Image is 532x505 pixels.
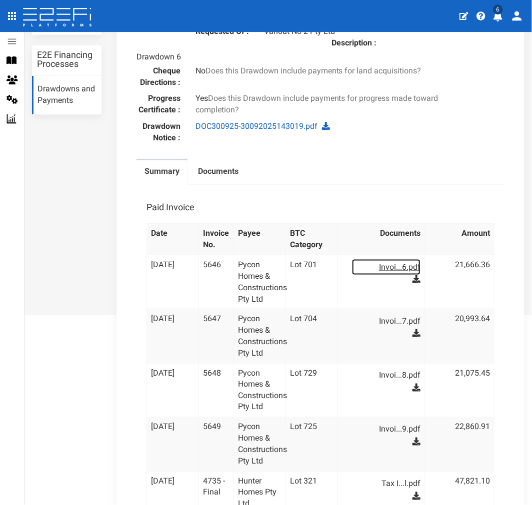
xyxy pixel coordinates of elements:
[198,166,238,177] label: Documents
[233,255,285,309] td: Pycon Homes & Constructions Pty Ltd
[121,121,188,144] label: Drawdown Notice :
[188,65,453,77] div: No
[199,418,233,472] td: 5649
[199,224,233,255] th: Invoice No.
[286,309,338,363] td: Lot 704
[188,93,453,116] div: Yes
[147,255,199,309] td: [DATE]
[121,65,188,88] label: Cheque Directions :
[205,66,421,75] span: Does this Drawdown include payments for land acquisitions?
[32,76,101,114] a: Drawdowns and Payments
[424,418,494,472] td: 22,860.91
[286,363,338,417] td: Lot 729
[286,224,338,255] th: BTC Category
[424,309,494,363] td: 20,993.64
[121,93,188,116] label: Progress Certificate :
[144,166,179,177] label: Summary
[424,363,494,417] td: 21,075.45
[424,255,494,309] td: 21,666.36
[147,418,199,472] td: [DATE]
[195,121,317,131] a: DOC300925-30092025143019.pdf
[199,363,233,417] td: 5648
[147,363,199,417] td: [DATE]
[233,418,285,472] td: Pycon Homes & Constructions Pty Ltd
[233,363,285,417] td: Pycon Homes & Constructions Pty Ltd
[190,160,246,185] a: Documents
[424,224,494,255] th: Amount
[286,418,338,472] td: Lot 725
[352,476,420,492] a: Tax I...l.pdf
[352,422,420,438] a: Invoi...9.pdf
[199,309,233,363] td: 5647
[37,50,96,68] h3: E2E Financing Processes
[286,255,338,309] td: Lot 701
[233,309,285,363] td: Pycon Homes & Constructions Pty Ltd
[352,259,420,275] a: Invoi...6.pdf
[338,224,425,255] th: Documents
[195,93,438,114] span: Does this Drawdown include payments for progress made toward completion?
[352,368,420,384] a: Invoi...8.pdf
[147,309,199,363] td: [DATE]
[199,255,233,309] td: 5646
[352,313,420,329] a: Invoi...7.pdf
[147,224,199,255] th: Date
[129,51,384,63] div: Drawdown 6
[136,160,187,185] a: Summary
[233,224,285,255] th: Payee
[146,203,194,212] h3: Paid Invoice
[256,37,384,49] label: Description :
